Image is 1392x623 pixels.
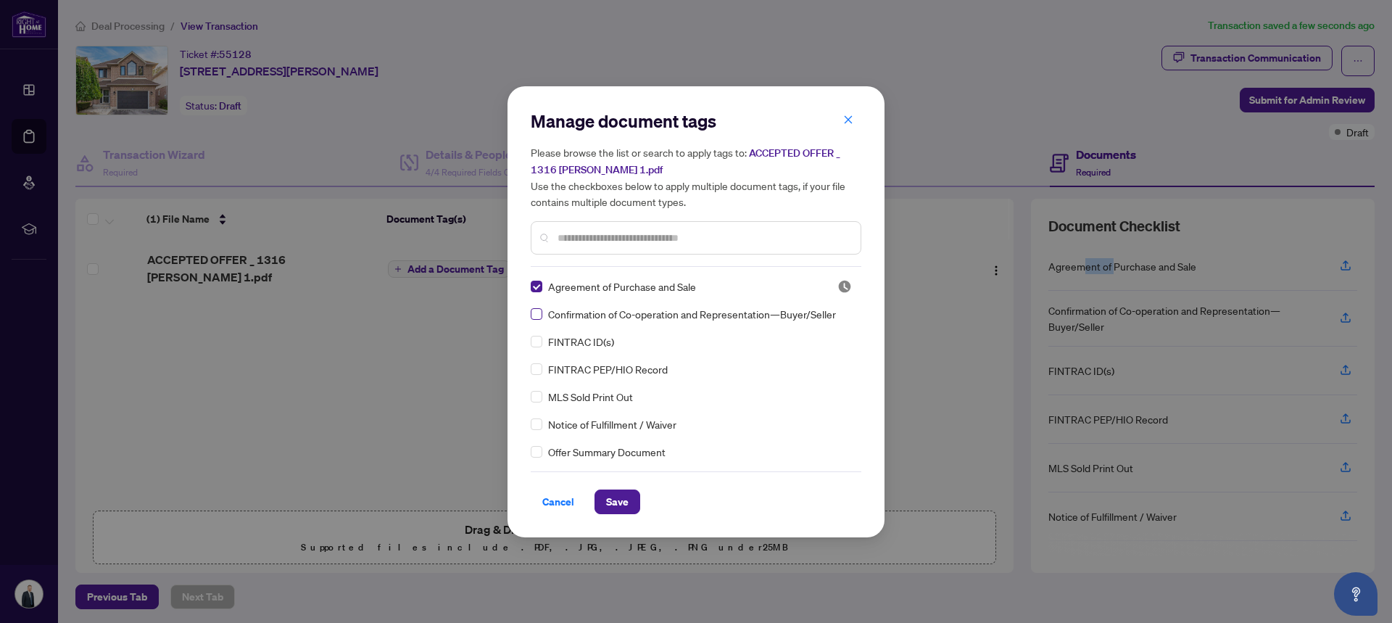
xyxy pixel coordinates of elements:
span: Save [606,490,629,513]
button: Save [594,490,640,514]
span: Pending Review [837,279,852,294]
span: close [843,115,853,125]
span: ACCEPTED OFFER _ 1316 [PERSON_NAME] 1.pdf [531,147,840,176]
h2: Manage document tags [531,110,861,133]
span: Notice of Fulfillment / Waiver [548,416,676,432]
button: Cancel [531,490,586,514]
h5: Please browse the list or search to apply tags to: Use the checkboxes below to apply multiple doc... [531,144,861,210]
span: Offer Summary Document [548,444,666,460]
span: FINTRAC PEP/HIO Record [548,361,668,377]
img: status [837,279,852,294]
span: FINTRAC ID(s) [548,334,614,350]
button: Open asap [1334,572,1377,616]
span: Cancel [542,490,574,513]
span: Agreement of Purchase and Sale [548,279,696,294]
span: Confirmation of Co-operation and Representation—Buyer/Seller [548,306,836,322]
span: MLS Sold Print Out [548,389,633,405]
